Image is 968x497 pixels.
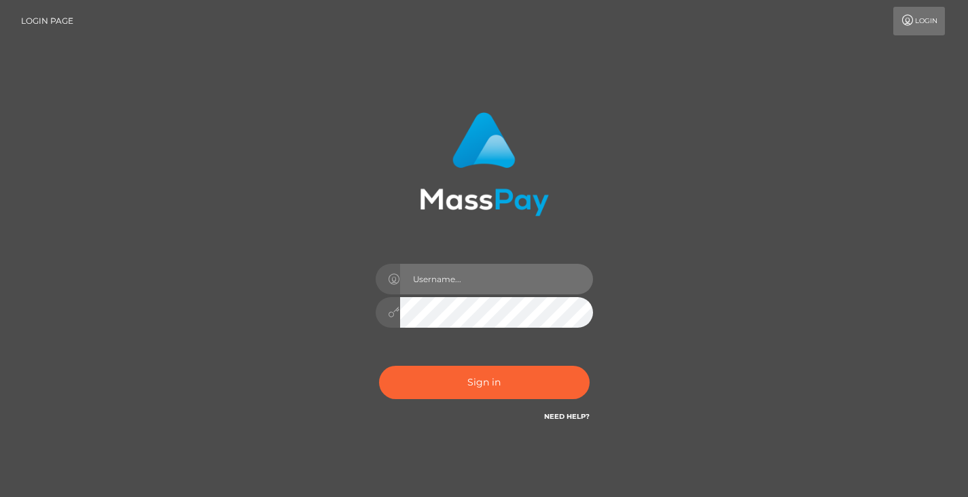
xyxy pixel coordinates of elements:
[893,7,945,35] a: Login
[400,264,593,294] input: Username...
[21,7,73,35] a: Login Page
[420,112,549,216] img: MassPay Login
[379,366,590,399] button: Sign in
[544,412,590,421] a: Need Help?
